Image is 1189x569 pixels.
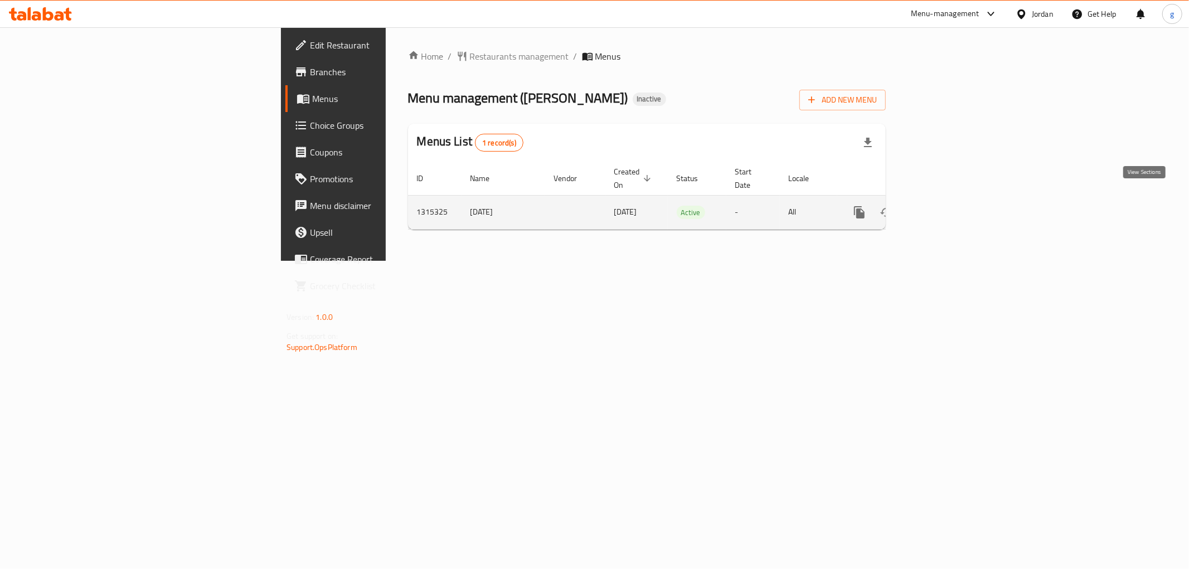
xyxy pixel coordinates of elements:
span: 1.0.0 [316,310,333,324]
span: Created On [614,165,654,192]
span: Menu disclaimer [310,199,470,212]
span: Upsell [310,226,470,239]
td: - [726,195,780,229]
span: Choice Groups [310,119,470,132]
a: Grocery Checklist [285,273,479,299]
span: Menu management ( [PERSON_NAME] ) [408,85,628,110]
span: g [1170,8,1174,20]
span: Vendor [554,172,592,185]
span: Locale [789,172,824,185]
th: Actions [837,162,962,196]
div: Jordan [1032,8,1054,20]
a: Menus [285,85,479,112]
li: / [574,50,577,63]
span: Status [677,172,713,185]
a: Promotions [285,166,479,192]
div: Menu-management [911,7,979,21]
span: Name [470,172,504,185]
span: Coverage Report [310,252,470,266]
a: Choice Groups [285,112,479,139]
span: [DATE] [614,205,637,219]
span: Start Date [735,165,766,192]
span: Menus [595,50,621,63]
span: Get support on: [287,329,338,343]
span: Restaurants management [470,50,569,63]
a: Coverage Report [285,246,479,273]
h2: Menus List [417,133,523,152]
div: Export file [855,129,881,156]
span: Version: [287,310,314,324]
span: Branches [310,65,470,79]
span: Inactive [633,94,666,104]
span: Coupons [310,145,470,159]
a: Upsell [285,219,479,246]
a: Restaurants management [457,50,569,63]
span: Menus [312,92,470,105]
a: Edit Restaurant [285,32,479,59]
a: Branches [285,59,479,85]
div: Inactive [633,93,666,106]
span: Grocery Checklist [310,279,470,293]
nav: breadcrumb [408,50,886,63]
a: Menu disclaimer [285,192,479,219]
a: Support.OpsPlatform [287,340,357,354]
span: 1 record(s) [475,138,523,148]
span: Active [677,206,705,219]
span: Promotions [310,172,470,186]
td: [DATE] [462,195,545,229]
span: Add New Menu [808,93,877,107]
td: All [780,195,837,229]
span: Edit Restaurant [310,38,470,52]
button: Add New Menu [799,90,886,110]
table: enhanced table [408,162,962,230]
span: ID [417,172,438,185]
button: more [846,199,873,226]
a: Coupons [285,139,479,166]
